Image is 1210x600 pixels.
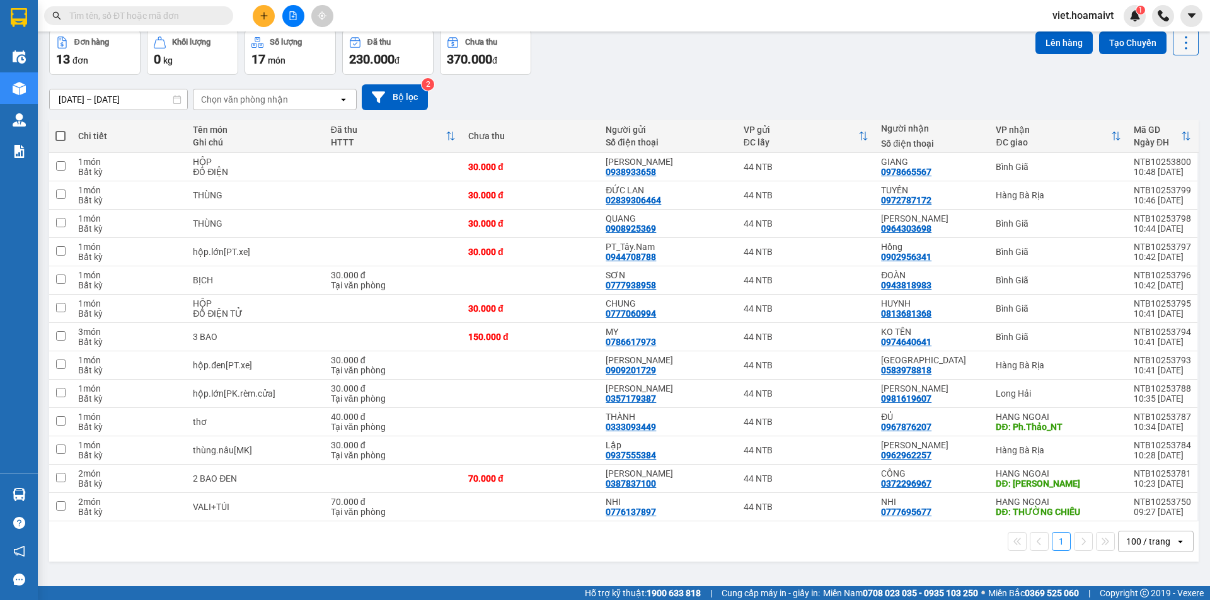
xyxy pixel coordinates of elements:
img: warehouse-icon [13,488,26,501]
div: 1 món [78,185,180,195]
div: TUYỀN [881,185,983,195]
img: logo-vxr [11,8,27,27]
span: 13 [56,52,70,67]
th: Toggle SortBy [737,120,875,153]
div: 10:35 [DATE] [1134,393,1191,404]
div: Hồng [881,242,983,252]
div: NHI [606,497,730,507]
button: aim [311,5,333,27]
div: Bất kỳ [78,224,180,234]
div: THÙNG [193,218,318,229]
span: plus [260,11,268,20]
strong: 0369 525 060 [1025,588,1079,598]
div: HUYNH [881,298,983,308]
div: HỘP [193,298,318,308]
div: Tại văn phòng [331,507,456,517]
div: 1 món [78,270,180,280]
div: Bất kỳ [78,478,180,489]
div: Tại văn phòng [331,450,456,460]
img: phone-icon [1158,10,1169,21]
div: Chọn văn phòng nhận [201,93,288,106]
div: BỊCH [193,275,318,285]
span: Miền Bắc [988,586,1079,600]
div: hộp.lớn[PK.rèm.cửa] [193,388,318,399]
div: CÔNG [881,468,983,478]
button: caret-down [1180,5,1202,27]
div: 150.000 đ [468,332,593,342]
div: 2 món [78,468,180,478]
div: Bình Giã [996,218,1121,229]
div: 1 món [78,383,180,393]
img: warehouse-icon [13,82,26,95]
span: | [710,586,712,600]
div: 40.000 đ [331,412,456,422]
div: NTB10253784 [1134,440,1191,450]
th: Toggle SortBy [989,120,1127,153]
span: 230.000 [349,52,395,67]
div: 44 NTB [744,360,868,370]
div: Ghi chú [193,137,318,147]
div: Bình Giã [996,303,1121,314]
div: 0777938958 [606,280,656,290]
div: ĐC giao [996,137,1110,147]
span: search [52,11,61,20]
div: NTB10253794 [1134,327,1191,337]
div: 0909201729 [606,365,656,375]
div: CHUNG [606,298,730,308]
div: Tuấn Anh [606,355,730,365]
div: Chi tiết [78,131,180,141]
div: 10:23 [DATE] [1134,478,1191,489]
button: Đã thu230.000đ [342,30,434,75]
div: Bất kỳ [78,507,180,517]
div: Long Hải [996,388,1121,399]
div: thơ [193,417,318,427]
div: NTB10253795 [1134,298,1191,308]
div: 0967876207 [881,422,931,432]
div: 0333093449 [606,422,656,432]
div: 0372296967 [881,478,931,489]
div: Bất kỳ [78,167,180,177]
div: Ngày ĐH [1134,137,1181,147]
div: SƠN [606,270,730,280]
div: 30.000 đ [331,440,456,450]
button: Chưa thu370.000đ [440,30,531,75]
span: aim [318,11,326,20]
div: 09:27 [DATE] [1134,507,1191,517]
div: 02839306464 [606,195,661,205]
div: HANG NGOAI [996,468,1121,478]
span: | [1088,586,1090,600]
button: Đơn hàng13đơn [49,30,141,75]
div: 10:41 [DATE] [1134,365,1191,375]
b: 154/1 Bình Giã, P 8 [87,69,166,93]
div: 30.000 đ [468,190,593,200]
div: 0964303698 [881,224,931,234]
span: đ [492,55,497,65]
span: question-circle [13,517,25,529]
div: 0902956341 [881,252,931,262]
span: Hỗ trợ kỹ thuật: [585,586,701,600]
div: Khối lượng [172,38,210,47]
div: Tấn Lộc [881,355,983,365]
div: 70.000 đ [331,497,456,507]
div: hộp.đen[PT.xe] [193,360,318,370]
div: 0776137897 [606,507,656,517]
div: DĐ: THƯỜNG CHIẾU [996,507,1121,517]
div: 10:44 [DATE] [1134,224,1191,234]
div: 0944708788 [606,252,656,262]
div: Bình Giã [996,162,1121,172]
div: MY [606,327,730,337]
span: 0 [154,52,161,67]
div: 10:41 [DATE] [1134,337,1191,347]
div: Mã GD [1134,125,1181,135]
div: 10:42 [DATE] [1134,252,1191,262]
div: hộp.lớn[PT.xe] [193,247,318,257]
div: Bất kỳ [78,422,180,432]
div: Vàng [881,213,983,224]
button: file-add [282,5,304,27]
input: Tìm tên, số ĐT hoặc mã đơn [69,9,218,23]
div: ĐỒ ĐIỆN TỬ [193,308,318,319]
div: NHI [881,497,983,507]
div: 44 NTB [744,502,868,512]
svg: open [338,94,349,105]
div: 30.000 đ [468,303,593,314]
